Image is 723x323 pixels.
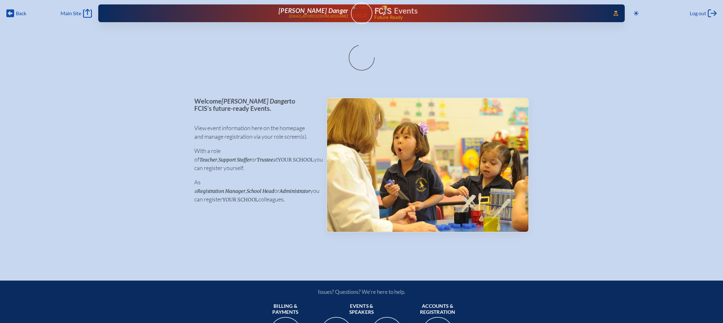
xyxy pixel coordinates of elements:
[351,3,372,24] a: User Avatar
[279,7,348,14] span: [PERSON_NAME] Danger
[218,157,251,163] span: Support Staffer
[339,303,384,316] span: Events & speakers
[690,10,706,16] span: Log out
[327,98,528,232] img: Events
[415,303,461,316] span: Accounts & registration
[280,188,310,194] span: Administrator
[278,157,314,163] span: your school
[119,7,348,20] a: [PERSON_NAME] Danger[EMAIL_ADDRESS][DOMAIN_NAME]
[61,10,81,16] span: Main Site
[263,303,308,316] span: Billing & payments
[374,15,604,20] span: Future Ready
[194,124,316,141] p: View event information here on the homepage and manage registration via your role screen(s).
[223,197,258,203] span: your school
[375,5,605,20] div: FCIS Events — Future ready
[194,178,316,204] p: As a , or you can register colleagues.
[197,188,245,194] span: Registration Manager
[348,2,375,19] img: User Avatar
[247,188,274,194] span: School Head
[257,157,273,163] span: Trustee
[289,14,348,18] p: [EMAIL_ADDRESS][DOMAIN_NAME]
[61,9,92,18] a: Main Site
[250,288,473,295] p: Issues? Questions? We’re here to help.
[199,157,217,163] span: Teacher
[194,98,316,112] p: Welcome to FCIS’s future-ready Events.
[222,97,289,105] span: [PERSON_NAME] Danger
[16,10,26,16] span: Back
[194,147,316,172] p: With a role of , or at you can register yourself.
